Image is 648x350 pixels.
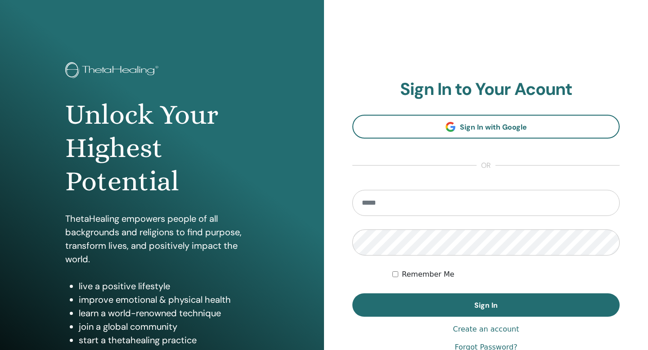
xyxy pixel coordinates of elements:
a: Create an account [453,324,519,335]
h1: Unlock Your Highest Potential [65,98,259,198]
h2: Sign In to Your Acount [352,79,620,100]
li: start a thetahealing practice [79,333,259,347]
div: Keep me authenticated indefinitely or until I manually logout [392,269,620,280]
p: ThetaHealing empowers people of all backgrounds and religions to find purpose, transform lives, a... [65,212,259,266]
span: Sign In [474,301,498,310]
li: improve emotional & physical health [79,293,259,306]
span: Sign In with Google [460,122,527,132]
li: learn a world-renowned technique [79,306,259,320]
label: Remember Me [402,269,454,280]
a: Sign In with Google [352,115,620,139]
li: live a positive lifestyle [79,279,259,293]
li: join a global community [79,320,259,333]
button: Sign In [352,293,620,317]
span: or [477,160,495,171]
